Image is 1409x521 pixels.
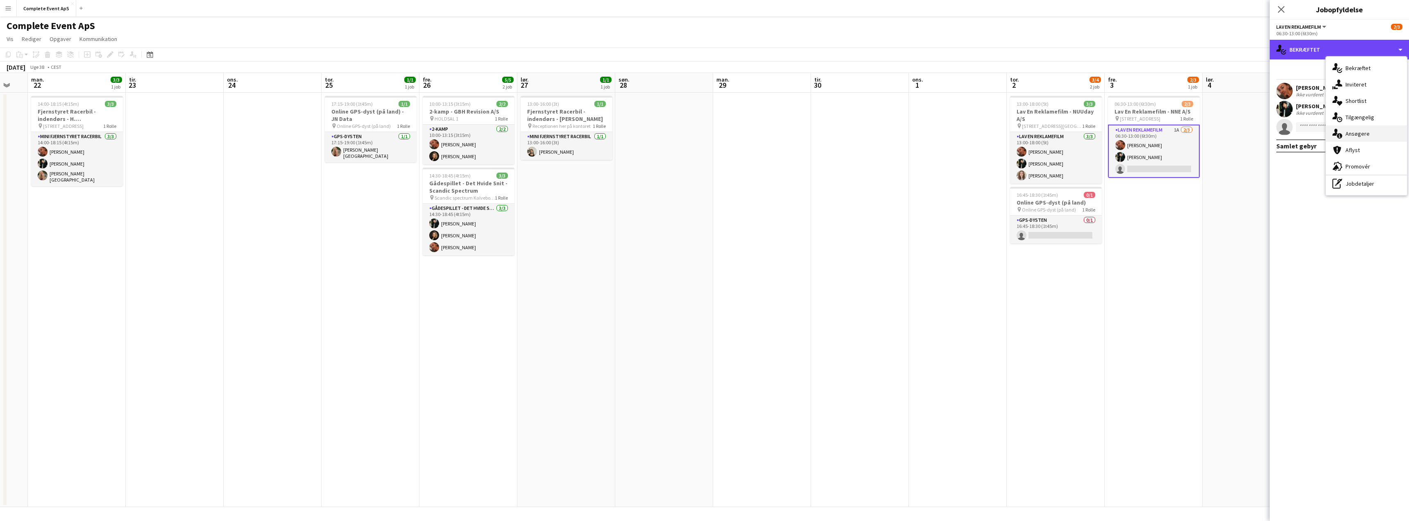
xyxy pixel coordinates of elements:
span: 3/3 [105,101,116,107]
span: HOLDSAL 1 [435,116,458,122]
span: Inviteret [1346,81,1366,88]
span: 3/3 [111,77,122,83]
a: Kommunikation [76,34,120,44]
app-job-card: 14:30-18:45 (4t15m)3/3Gådespillet - Det Hvide Snit - Scandic Spectrum Scandic spectrum Kalvebod B... [423,168,514,255]
span: Receptionen her på kontoret [532,123,591,129]
span: 4 [1205,80,1214,90]
span: Online GPS-dyst (på land) [337,123,391,129]
span: Rediger [22,35,41,43]
span: 14:30-18:45 (4t15m) [429,173,471,179]
div: 2 job [503,84,513,90]
span: 1/1 [594,101,606,107]
h3: Lav En Reklamefilm - NNE A/S [1108,108,1200,115]
span: tor. [1010,76,1019,83]
span: fre. [423,76,432,83]
span: ons. [227,76,238,83]
div: 1 job [600,84,611,90]
span: 2/3 [1187,77,1199,83]
h3: Fjernstyret Racerbil - indendørs - [PERSON_NAME] [521,108,612,123]
span: 2/3 [1182,101,1193,107]
span: 2/2 [496,101,508,107]
span: Lav En Reklamefilm [1276,24,1321,30]
span: Uge 38 [27,64,48,70]
app-card-role: GPS-dysten0/116:45-18:30 (1t45m) [1010,216,1102,243]
span: 1 Rolle [103,123,116,129]
div: 16:45-18:30 (1t45m)0/1Online GPS-dyst (på land) Online GPS-dyst (på land)1 RolleGPS-dysten0/116:4... [1010,187,1102,243]
span: 24 [226,80,238,90]
span: tir. [129,76,136,83]
app-job-card: 17:15-19:00 (1t45m)1/1Online GPS-dyst (på land) - JN Data Online GPS-dyst (på land)1 RolleGPS-dys... [325,96,417,162]
span: Promovér [1346,163,1370,170]
span: lør. [1206,76,1214,83]
div: 1 job [1188,84,1198,90]
div: Ikke vurderet [1296,91,1325,98]
span: 1/1 [404,77,416,83]
h3: Gådespillet - Det Hvide Snit - Scandic Spectrum [423,180,514,194]
span: fre. [1108,76,1117,83]
app-card-role: Lav En Reklamefilm1A2/306:30-13:00 (6t30m)[PERSON_NAME][PERSON_NAME] [1108,125,1200,178]
span: 10:00-13:15 (3t15m) [429,101,471,107]
app-card-role: GPS-dysten1/117:15-19:00 (1t45m)[PERSON_NAME][GEOGRAPHIC_DATA] [325,132,417,162]
div: 37.7km [1325,110,1343,116]
span: Ansøgere [1346,130,1370,137]
span: ons. [912,76,923,83]
h3: Lav En Reklamefilm - NUUday A/S [1010,108,1102,123]
div: 1 job [111,84,122,90]
span: Shortlist [1346,97,1366,105]
span: tor. [325,76,334,83]
a: Opgaver [46,34,75,44]
app-job-card: 14:00-18:15 (4t15m)3/3Fjernstyret Racerbil - indendørs - H. [GEOGRAPHIC_DATA] A/S [STREET_ADDRESS... [31,96,123,186]
span: [STREET_ADDRESS] [43,123,84,129]
span: 28 [617,80,630,90]
span: søn. [618,76,630,83]
app-job-card: 06:30-13:00 (6t30m)2/3Lav En Reklamefilm - NNE A/S [STREET_ADDRESS]1 RolleLav En Reklamefilm1A2/3... [1108,96,1200,178]
div: Samlet gebyr [1276,142,1316,150]
span: 3/3 [496,173,508,179]
div: [PERSON_NAME] [1296,84,1363,91]
span: 25 [324,80,334,90]
div: [PERSON_NAME] [1296,102,1343,110]
span: 1 [911,80,923,90]
span: Aflyst [1346,146,1360,154]
span: 1 Rolle [1082,123,1095,129]
a: Vis [3,34,17,44]
span: 17:15-19:00 (1t45m) [331,101,373,107]
span: Bekræftet [1346,64,1370,72]
h3: 2-kamp - GBH Revision A/S [423,108,514,115]
a: Rediger [18,34,45,44]
span: [STREET_ADDRESS] [1120,116,1160,122]
span: lør. [521,76,529,83]
span: 2/3 [1391,24,1402,30]
span: 1 Rolle [495,116,508,122]
h3: Fjernstyret Racerbil - indendørs - H. [GEOGRAPHIC_DATA] A/S [31,108,123,123]
span: Scandic spectrum Kalvebod Brygge 10 [435,195,495,201]
div: Jobdetaljer [1326,175,1407,192]
app-job-card: 13:00-16:00 (3t)1/1Fjernstyret Racerbil - indendørs - [PERSON_NAME] Receptionen her på kontoret1 ... [521,96,612,160]
app-card-role: Gådespillet - Det Hvide Snit3/314:30-18:45 (4t15m)[PERSON_NAME][PERSON_NAME][PERSON_NAME] [423,204,514,255]
span: 3 [1107,80,1117,90]
span: man. [716,76,729,83]
span: 22 [30,80,44,90]
span: 13:00-16:00 (3t) [527,101,559,107]
span: 1 Rolle [1180,116,1193,122]
div: 06:30-13:00 (6t30m) [1276,30,1402,36]
app-card-role: 2-kamp2/210:00-13:15 (3t15m)[PERSON_NAME][PERSON_NAME] [423,125,514,164]
span: 30 [813,80,822,90]
span: 23 [128,80,136,90]
span: Online GPS-dyst (på land) [1022,207,1076,213]
h3: Online GPS-dyst (på land) - JN Data [325,108,417,123]
app-card-role: Mini Fjernstyret Racerbil3/314:00-18:15 (4t15m)[PERSON_NAME][PERSON_NAME][PERSON_NAME][GEOGRAPHIC... [31,132,123,186]
span: 1 Rolle [593,123,606,129]
span: 1 Rolle [1082,207,1095,213]
div: Bekræftet [1270,40,1409,59]
h3: Online GPS-dyst (på land) [1010,199,1102,206]
span: Vis [7,35,14,43]
span: 2 [1009,80,1019,90]
span: 1/1 [600,77,612,83]
app-job-card: 13:00-18:00 (5t)3/3Lav En Reklamefilm - NUUday A/S [STREET_ADDRESS][GEOGRAPHIC_DATA]1 RolleLav En... [1010,96,1102,184]
app-job-card: 10:00-13:15 (3t15m)2/22-kamp - GBH Revision A/S HOLDSAL 11 Rolle2-kamp2/210:00-13:15 (3t15m)[PERS... [423,96,514,164]
h3: Jobopfyldelse [1270,4,1409,15]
